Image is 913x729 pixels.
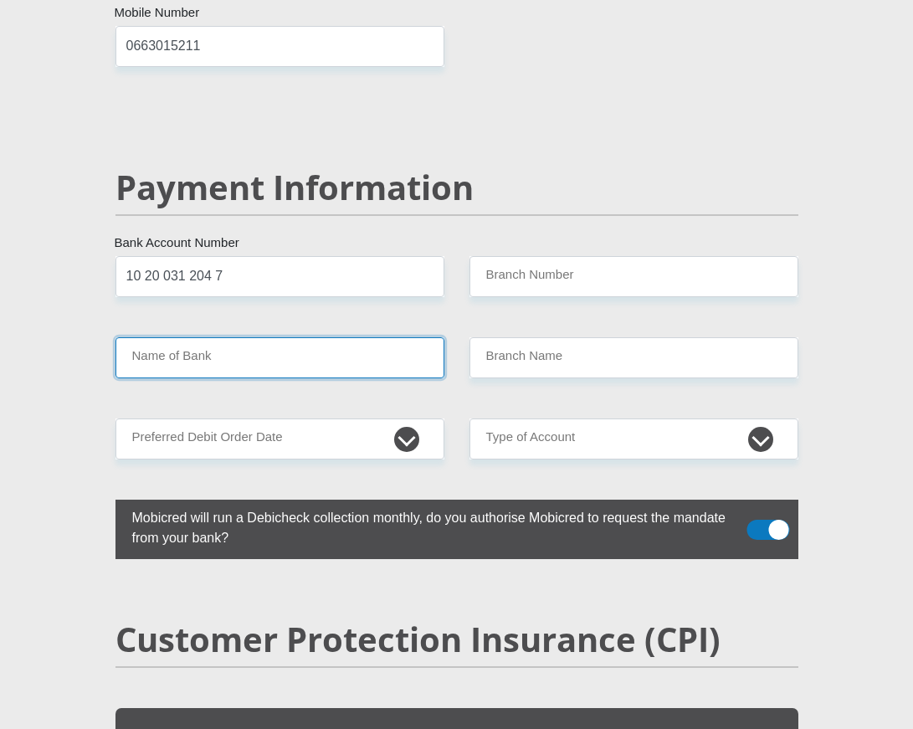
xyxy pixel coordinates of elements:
[469,256,798,297] input: Branch Number
[115,619,798,660] h2: Customer Protection Insurance (CPI)
[115,167,798,208] h2: Payment Information
[115,256,444,297] input: Bank Account Number
[469,337,798,378] input: Branch Name
[115,26,444,67] input: Mobile Number
[115,500,730,552] label: Mobicred will run a Debicheck collection monthly, do you authorise Mobicred to request the mandat...
[115,337,444,378] input: Name of Bank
